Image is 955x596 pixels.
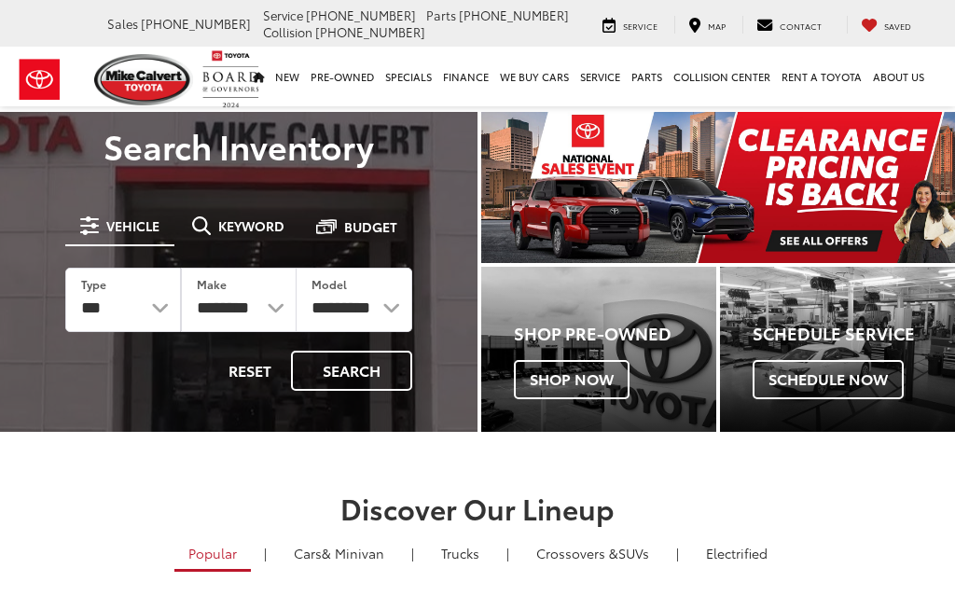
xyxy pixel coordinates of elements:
span: Vehicle [106,219,159,232]
a: Shop Pre-Owned Shop Now [481,267,716,431]
span: Crossovers & [536,544,618,562]
div: Toyota [481,267,716,431]
span: Parts [426,7,456,23]
span: Service [623,20,657,32]
li: | [259,544,271,562]
label: Make [197,276,227,292]
h2: Discover Our Lineup [39,492,916,523]
a: Collision Center [668,47,776,106]
img: Clearance Pricing Is Back [481,112,955,263]
span: Schedule Now [753,360,904,399]
li: | [671,544,684,562]
button: Reset [213,351,287,391]
li: | [502,544,514,562]
a: Finance [437,47,494,106]
span: [PHONE_NUMBER] [141,15,251,32]
span: Budget [344,220,397,233]
img: Mike Calvert Toyota [94,54,193,105]
span: Contact [780,20,822,32]
a: About Us [867,47,930,106]
a: Parts [626,47,668,106]
span: Sales [107,15,138,32]
span: & Minivan [322,544,384,562]
a: Map [674,16,740,34]
a: Schedule Service Schedule Now [720,267,955,431]
div: Toyota [720,267,955,431]
button: Search [291,351,412,391]
span: Map [708,20,726,32]
a: Contact [742,16,836,34]
h4: Schedule Service [753,325,955,343]
li: | [407,544,419,562]
img: Toyota [5,49,75,110]
label: Model [311,276,347,292]
a: Cars [280,537,398,569]
a: Popular [174,537,251,572]
span: Keyword [218,219,284,232]
a: Specials [380,47,437,106]
section: Carousel section with vehicle pictures - may contain disclaimers. [481,112,955,263]
a: Rent a Toyota [776,47,867,106]
label: Type [81,276,106,292]
h3: Search Inventory [39,127,438,164]
span: [PHONE_NUMBER] [306,7,416,23]
a: Service [574,47,626,106]
a: Service [588,16,671,34]
a: WE BUY CARS [494,47,574,106]
a: SUVs [522,537,663,569]
a: Home [247,47,270,106]
h4: Shop Pre-Owned [514,325,716,343]
a: Trucks [427,537,493,569]
span: [PHONE_NUMBER] [459,7,569,23]
span: Service [263,7,303,23]
span: Saved [884,20,911,32]
a: Pre-Owned [305,47,380,106]
span: Shop Now [514,360,630,399]
a: New [270,47,305,106]
span: Collision [263,23,312,40]
div: carousel slide number 1 of 1 [481,112,955,263]
a: Electrified [692,537,782,569]
a: My Saved Vehicles [847,16,925,34]
span: [PHONE_NUMBER] [315,23,425,40]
